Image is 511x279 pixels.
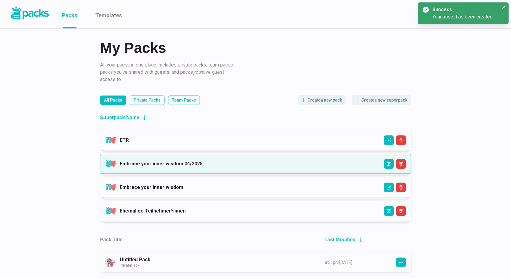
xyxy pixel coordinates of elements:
[396,159,406,169] button: Delete Superpack
[432,13,499,21] div: Your asset has been created.
[432,6,496,13] div: Success
[100,41,411,55] h2: My Packs
[100,61,236,83] p: All your packs in one place. Includes private packs, team packs, packs you've shared with guests,...
[100,115,139,120] h2: Superpack Name
[172,97,196,103] p: Team Packs
[134,97,161,103] p: Private Packs
[396,135,406,145] button: Delete Superpack
[298,95,346,105] button: Createa new pack
[9,6,50,22] a: Packs logo
[193,69,201,75] i: you
[100,237,122,242] h2: Pack Title
[384,135,394,145] button: Edit
[352,95,411,105] button: Createa new superpack
[384,206,394,216] button: Edit
[396,206,406,216] button: Delete Superpack
[500,4,507,11] button: Close
[9,6,50,20] img: Packs logo
[384,183,394,192] button: Edit
[324,237,356,242] h2: Last Modified
[384,159,394,169] button: Edit
[396,183,406,192] button: Delete Superpack
[104,97,122,103] p: All Packs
